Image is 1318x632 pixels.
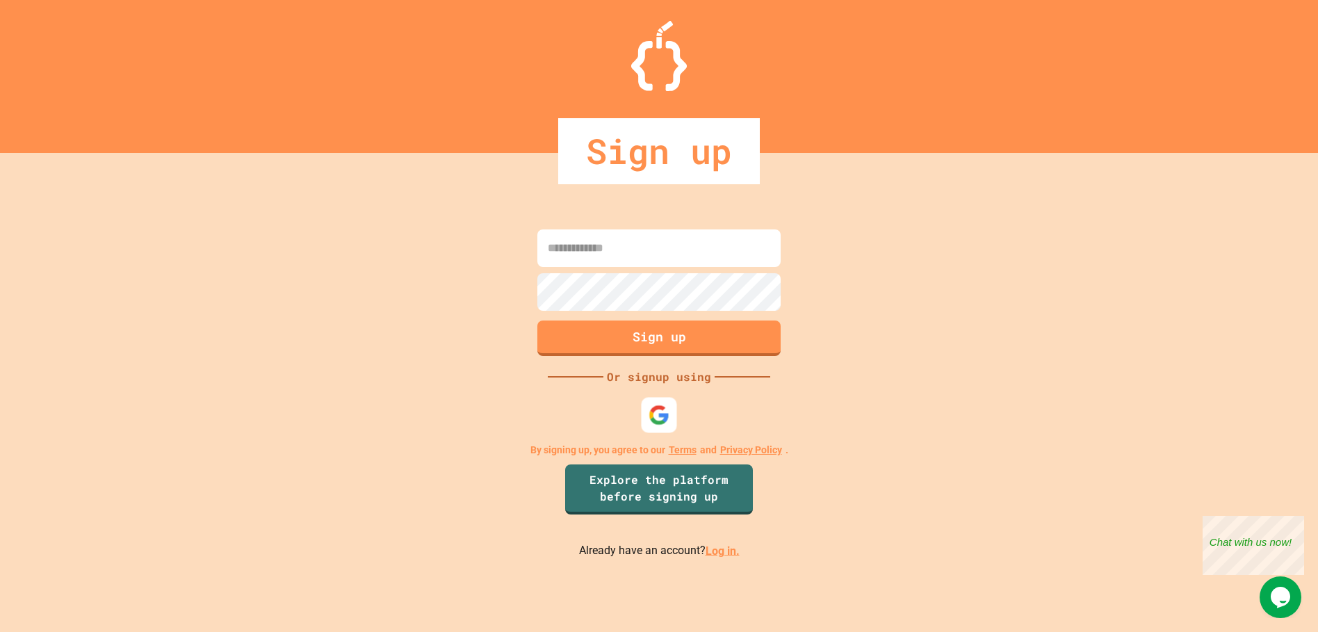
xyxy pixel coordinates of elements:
img: google-icon.svg [649,404,670,426]
img: Logo.svg [631,21,687,91]
iframe: chat widget [1260,576,1304,618]
a: Log in. [706,544,740,557]
p: Already have an account? [579,542,740,560]
div: Sign up [558,118,760,184]
a: Explore the platform before signing up [565,464,753,514]
a: Terms [669,443,697,457]
div: Or signup using [603,368,715,385]
iframe: chat widget [1203,516,1304,575]
button: Sign up [537,321,781,356]
p: By signing up, you agree to our and . [530,443,788,457]
a: Privacy Policy [720,443,782,457]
